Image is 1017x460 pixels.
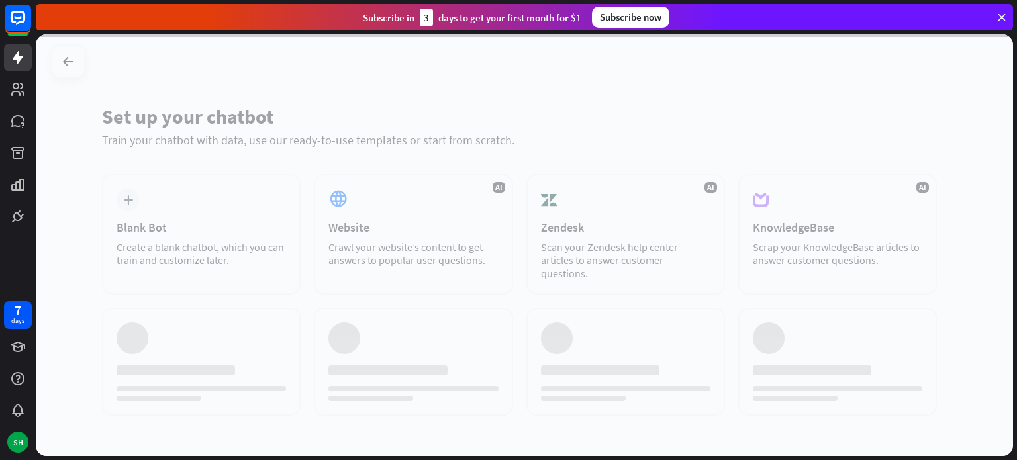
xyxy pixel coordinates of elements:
[420,9,433,26] div: 3
[7,432,28,453] div: SH
[15,304,21,316] div: 7
[363,9,581,26] div: Subscribe in days to get your first month for $1
[11,316,24,326] div: days
[592,7,669,28] div: Subscribe now
[4,301,32,329] a: 7 days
